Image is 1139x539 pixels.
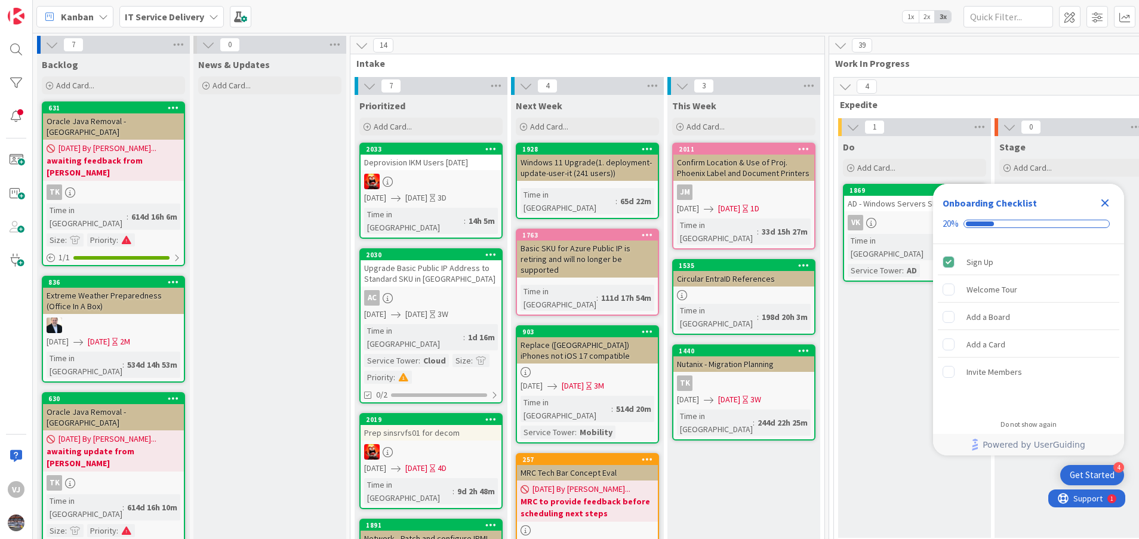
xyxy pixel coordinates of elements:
[359,100,405,112] span: Prioritized
[364,290,380,306] div: AC
[759,310,811,324] div: 198d 20h 3m
[405,308,427,321] span: [DATE]
[87,233,116,247] div: Priority
[59,433,156,445] span: [DATE] By [PERSON_NAME]...
[517,230,658,241] div: 1763
[521,426,575,439] div: Service Tower
[679,261,814,270] div: 1535
[517,327,658,337] div: 903
[393,371,395,384] span: :
[87,524,116,537] div: Priority
[359,413,503,509] a: 2019Prep sinsrvfs01 for decomVN[DATE][DATE]4DTime in [GEOGRAPHIC_DATA]:9d 2h 48m
[677,409,753,436] div: Time in [GEOGRAPHIC_DATA]
[361,414,501,425] div: 2019
[116,524,118,537] span: :
[62,5,65,14] div: 1
[521,380,543,392] span: [DATE]
[42,101,185,266] a: 631Oracle Java Removal - [GEOGRAPHIC_DATA][DATE] By [PERSON_NAME]...awaiting feedback from [PERSO...
[517,155,658,181] div: Windows 11 Upgrade(1. deployment-update-user-it (241 users))
[849,186,985,195] div: 1869
[848,234,943,260] div: Time in [GEOGRAPHIC_DATA]
[124,358,180,371] div: 534d 14h 53m
[376,389,387,401] span: 0/2
[966,337,1005,352] div: Add a Card
[843,184,986,282] a: 1869AD - Windows Servers SMB1 disableVKTime in [GEOGRAPHIC_DATA]:66d 10mService Tower:AD
[43,184,184,200] div: TK
[517,454,658,465] div: 257
[844,185,985,196] div: 1869
[902,264,904,277] span: :
[943,196,1037,210] div: Onboarding Checklist
[438,308,448,321] div: 3W
[364,444,380,460] img: VN
[844,215,985,230] div: VK
[575,426,577,439] span: :
[88,335,110,348] span: [DATE]
[364,324,463,350] div: Time in [GEOGRAPHIC_DATA]
[454,485,498,498] div: 9d 2h 48m
[938,304,1119,330] div: Add a Board is incomplete.
[59,251,70,264] span: 1 / 1
[361,290,501,306] div: AC
[198,58,270,70] span: News & Updates
[673,356,814,372] div: Nutanix - Migration Planning
[517,230,658,278] div: 1763Basic SKU for Azure Public IP is retiring and will no longer be supported
[47,335,69,348] span: [DATE]
[364,192,386,204] span: [DATE]
[938,331,1119,358] div: Add a Card is incomplete.
[47,494,122,520] div: Time in [GEOGRAPHIC_DATA]
[852,38,872,53] span: 39
[516,100,562,112] span: Next Week
[405,462,427,475] span: [DATE]
[65,524,67,537] span: :
[127,210,128,223] span: :
[530,121,568,132] span: Add Card...
[517,465,658,481] div: MRC Tech Bar Concept Eval
[48,104,184,112] div: 631
[679,347,814,355] div: 1440
[452,485,454,498] span: :
[361,520,501,531] div: 1891
[1001,420,1057,429] div: Do not show again
[919,11,935,23] span: 2x
[522,455,658,464] div: 257
[673,144,814,155] div: 2011
[361,444,501,460] div: VN
[517,337,658,364] div: Replace ([GEOGRAPHIC_DATA]) iPhones not iOS 17 compatible
[677,218,757,245] div: Time in [GEOGRAPHIC_DATA]
[364,371,393,384] div: Priority
[750,202,759,215] div: 1D
[47,204,127,230] div: Time in [GEOGRAPHIC_DATA]
[47,445,180,469] b: awaiting update from [PERSON_NAME]
[848,215,863,230] div: VK
[361,414,501,441] div: 2019Prep sinsrvfs01 for decom
[1021,120,1041,134] span: 0
[966,310,1010,324] div: Add a Board
[122,358,124,371] span: :
[864,120,885,134] span: 1
[521,396,611,422] div: Time in [GEOGRAPHIC_DATA]
[366,145,501,153] div: 2033
[679,145,814,153] div: 2011
[521,285,596,311] div: Time in [GEOGRAPHIC_DATA]
[47,318,62,333] img: HO
[517,144,658,181] div: 1928Windows 11 Upgrade(1. deployment-update-user-it (241 users))
[364,174,380,189] img: VN
[466,214,498,227] div: 14h 5m
[43,404,184,430] div: Oracle Java Removal - [GEOGRAPHIC_DATA]
[47,155,180,178] b: awaiting feedback from [PERSON_NAME]
[43,277,184,288] div: 836
[517,327,658,364] div: 903Replace ([GEOGRAPHIC_DATA]) iPhones not iOS 17 compatible
[517,241,658,278] div: Basic SKU for Azure Public IP is retiring and will no longer be supported
[1014,162,1052,173] span: Add Card...
[452,354,471,367] div: Size
[1070,469,1115,481] div: Get Started
[673,346,814,356] div: 1440
[966,282,1017,297] div: Welcome Tour
[613,402,654,415] div: 514d 20m
[122,501,124,514] span: :
[359,143,503,239] a: 2033Deprovision IKM Users [DATE]VN[DATE][DATE]3DTime in [GEOGRAPHIC_DATA]:14h 5m
[938,359,1119,385] div: Invite Members is incomplete.
[857,162,895,173] span: Add Card...
[943,218,959,229] div: 20%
